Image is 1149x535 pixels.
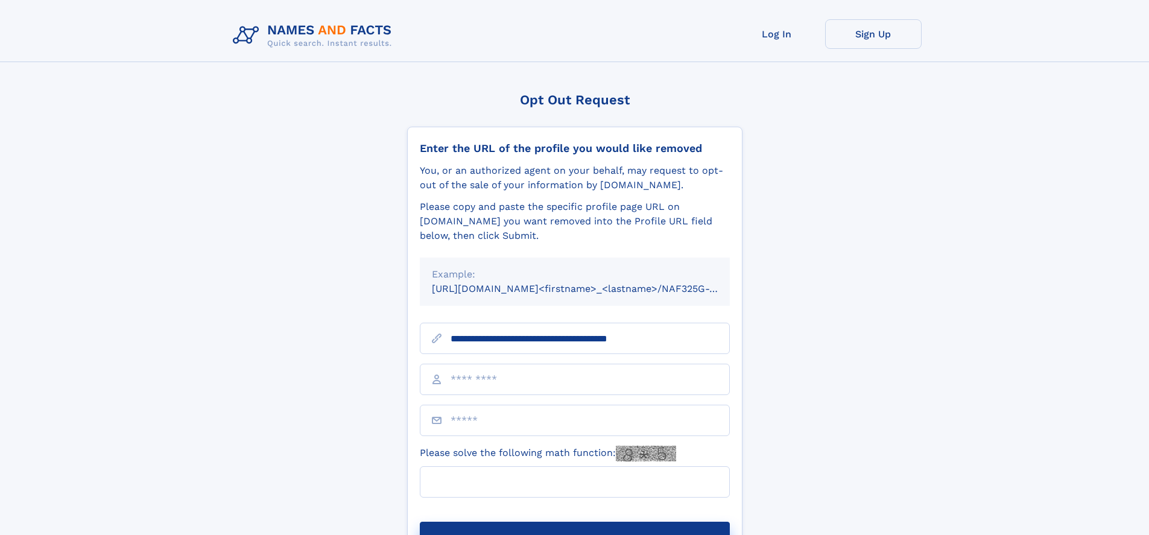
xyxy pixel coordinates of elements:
div: Please copy and paste the specific profile page URL on [DOMAIN_NAME] you want removed into the Pr... [420,200,730,243]
a: Log In [729,19,825,49]
div: You, or an authorized agent on your behalf, may request to opt-out of the sale of your informatio... [420,163,730,192]
div: Enter the URL of the profile you would like removed [420,142,730,155]
a: Sign Up [825,19,922,49]
div: Example: [432,267,718,282]
label: Please solve the following math function: [420,446,676,461]
img: Logo Names and Facts [228,19,402,52]
div: Opt Out Request [407,92,742,107]
small: [URL][DOMAIN_NAME]<firstname>_<lastname>/NAF325G-xxxxxxxx [432,283,753,294]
